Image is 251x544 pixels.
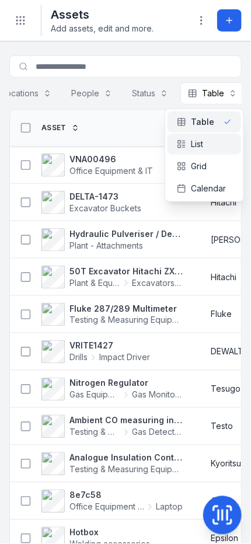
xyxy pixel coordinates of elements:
[180,82,245,104] button: Table
[191,183,226,194] span: Calendar
[191,138,203,150] span: List
[165,109,244,202] div: Table
[191,116,214,128] span: Table
[191,161,207,172] span: Grid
